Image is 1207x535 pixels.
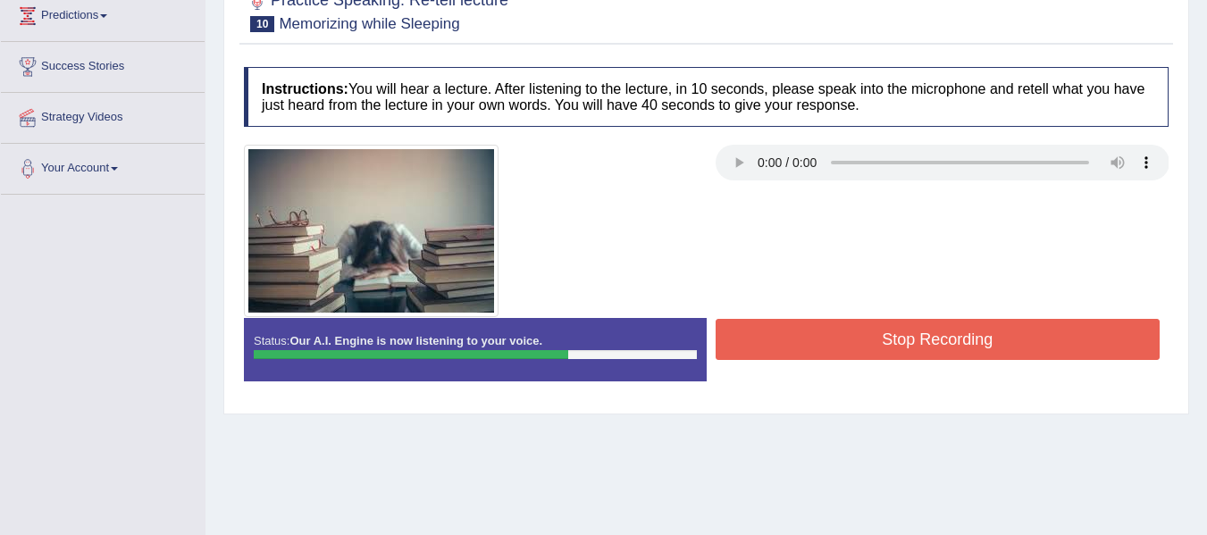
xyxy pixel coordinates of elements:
a: Strategy Videos [1,93,205,138]
b: Instructions: [262,81,348,96]
small: Memorizing while Sleeping [279,15,459,32]
strong: Our A.I. Engine is now listening to your voice. [289,334,542,347]
div: Status: [244,318,707,380]
a: Your Account [1,144,205,188]
button: Stop Recording [716,319,1161,360]
a: Success Stories [1,42,205,87]
h4: You will hear a lecture. After listening to the lecture, in 10 seconds, please speak into the mic... [244,67,1169,127]
span: 10 [250,16,274,32]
